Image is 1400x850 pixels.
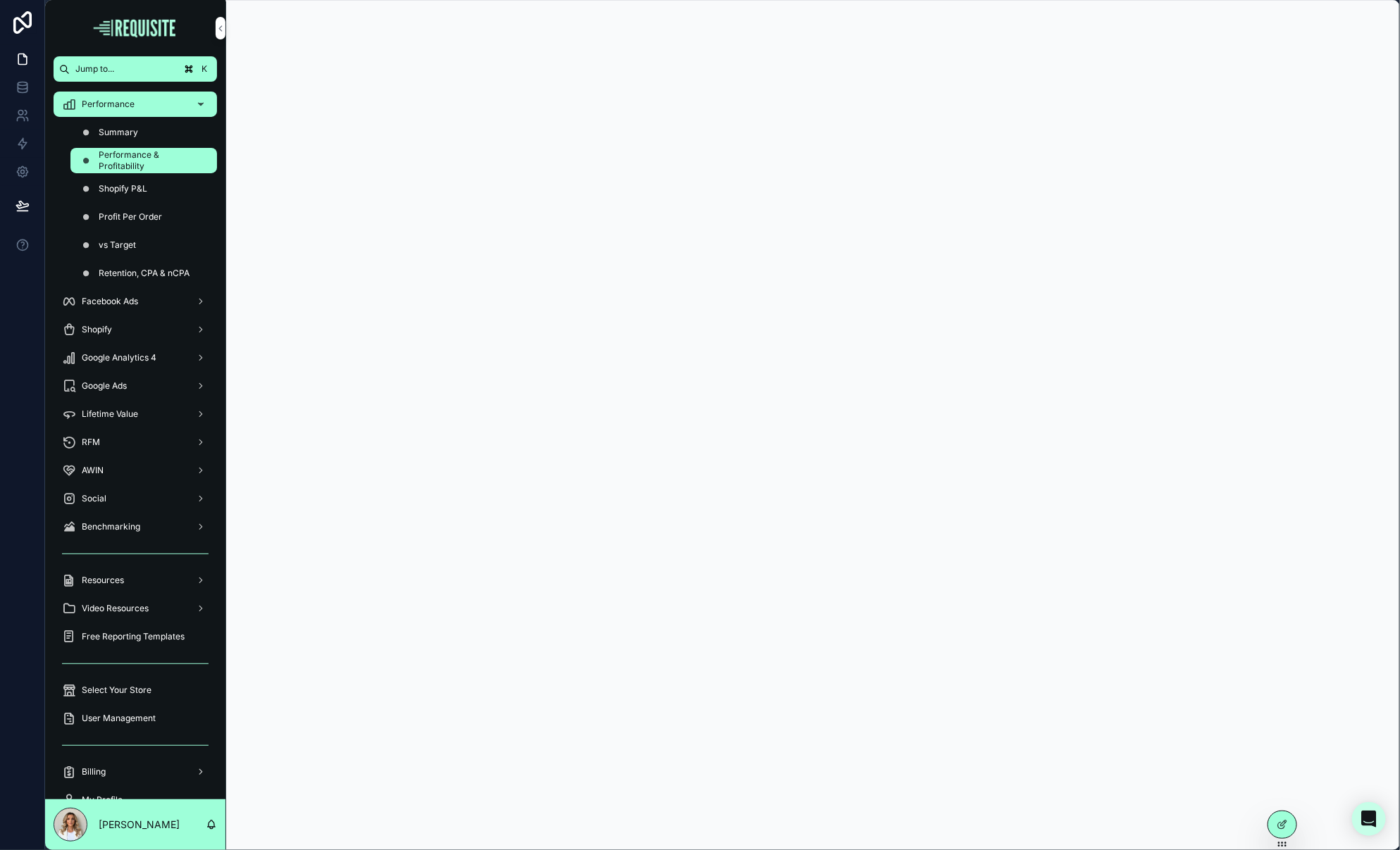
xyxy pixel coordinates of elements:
a: Google Analytics 4 [54,345,217,370]
a: Resources [54,568,217,593]
a: Free Reporting Templates [54,624,217,649]
a: Shopify P&L [70,176,217,201]
span: Billing [82,766,106,777]
div: Open Intercom Messenger [1352,802,1386,836]
a: Video Resources [54,596,217,621]
a: Benchmarking [54,514,217,539]
a: Performance & Profitability [70,148,217,173]
span: Select Your Store [82,685,151,696]
span: Video Resources [82,603,149,614]
a: Lifetime Value [54,401,217,427]
a: Social [54,486,217,511]
span: RFM [82,437,100,448]
span: Free Reporting Templates [82,631,185,642]
a: User Management [54,706,217,731]
a: Summary [70,120,217,145]
a: Billing [54,759,217,785]
p: [PERSON_NAME] [99,818,180,832]
img: App logo [92,17,179,39]
span: Lifetime Value [82,408,138,420]
span: Resources [82,575,124,586]
span: My Profile [82,794,123,806]
span: Performance [82,99,135,110]
span: Social [82,493,106,504]
a: Google Ads [54,373,217,399]
a: Retention, CPA & nCPA [70,261,217,286]
span: User Management [82,713,156,724]
span: Jump to... [75,63,176,75]
span: Benchmarking [82,521,140,532]
a: Select Your Store [54,677,217,703]
span: Google Analytics 4 [82,352,156,363]
span: K [199,63,210,75]
span: Profit Per Order [99,211,162,223]
span: Google Ads [82,380,127,392]
span: Facebook Ads [82,296,138,307]
a: Performance [54,92,217,117]
span: Performance & Profitability [99,149,203,172]
a: AWIN [54,458,217,483]
div: scrollable content [45,82,225,799]
button: Jump to...K [54,56,217,82]
a: My Profile [54,787,217,813]
a: RFM [54,430,217,455]
span: Shopify [82,324,112,335]
a: Facebook Ads [54,289,217,314]
span: Summary [99,127,138,138]
span: Shopify P&L [99,183,147,194]
span: vs Target [99,239,136,251]
a: Shopify [54,317,217,342]
a: Profit Per Order [70,204,217,230]
a: vs Target [70,232,217,258]
span: AWIN [82,465,104,476]
span: Retention, CPA & nCPA [99,268,190,279]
